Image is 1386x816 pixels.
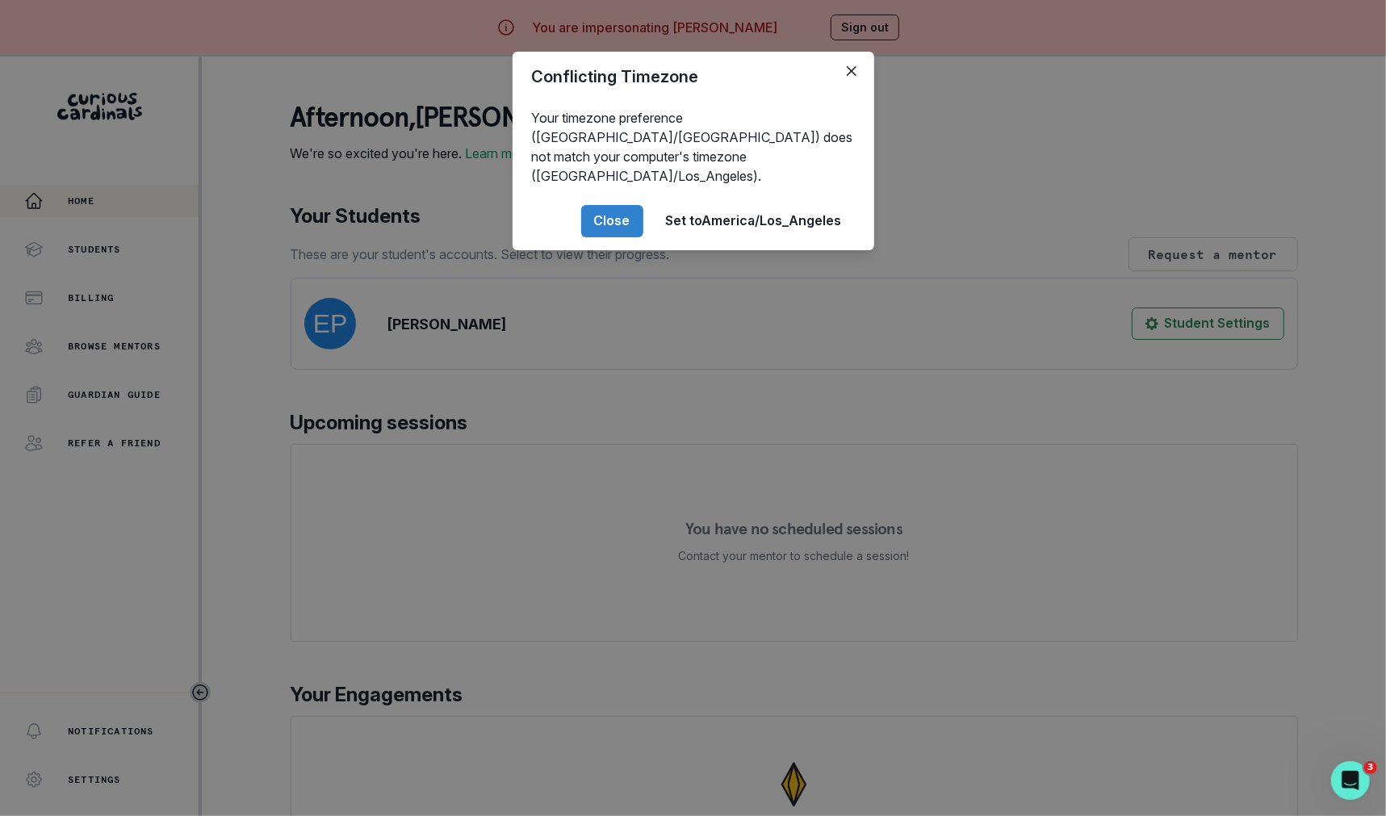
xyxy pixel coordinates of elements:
span: 3 [1364,761,1377,774]
button: Set toAmerica/Los_Angeles [653,205,855,237]
div: Your timezone preference ([GEOGRAPHIC_DATA]/[GEOGRAPHIC_DATA]) does not match your computer's tim... [513,102,874,192]
button: Close [581,205,643,237]
iframe: Intercom live chat [1331,761,1370,800]
header: Conflicting Timezone [513,52,874,102]
button: Close [839,58,865,84]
